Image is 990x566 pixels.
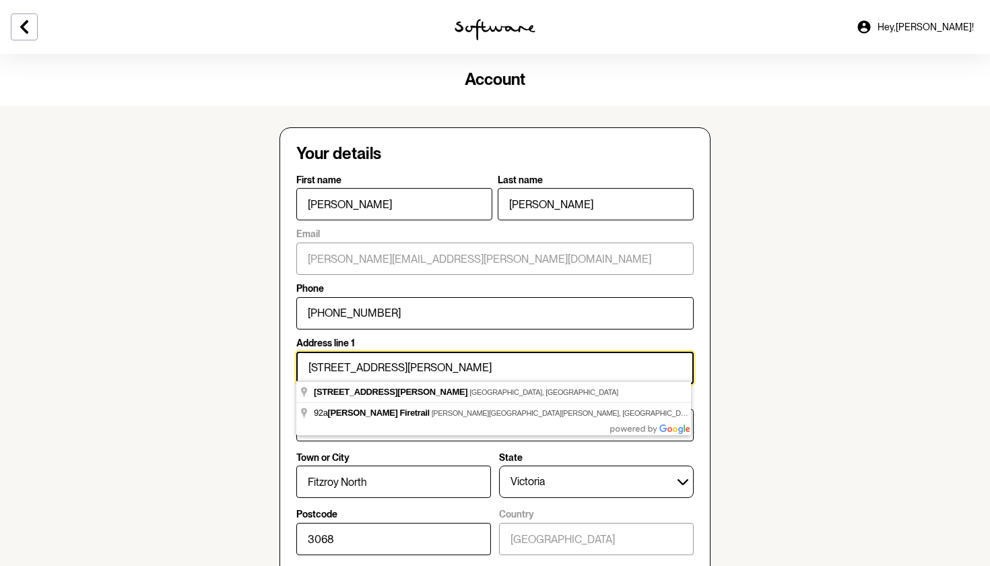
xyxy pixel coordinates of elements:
[296,509,337,520] p: Postcode
[296,228,320,240] p: Email
[296,338,355,349] p: Address line 1
[499,509,534,520] p: Country
[465,69,525,89] span: Account
[314,408,432,418] span: 92a
[314,387,467,397] span: [STREET_ADDRESS][PERSON_NAME]
[296,523,491,555] input: Postcode
[469,388,618,396] span: [GEOGRAPHIC_DATA], [GEOGRAPHIC_DATA]
[455,19,535,40] img: software logo
[848,11,982,43] a: Hey,[PERSON_NAME]!
[432,409,695,417] span: [PERSON_NAME][GEOGRAPHIC_DATA][PERSON_NAME], [GEOGRAPHIC_DATA]
[878,22,974,33] span: Hey, [PERSON_NAME] !
[296,452,350,464] p: Town or City
[499,452,523,464] p: State
[296,352,694,384] input: Address line 1
[498,175,543,186] p: Last name
[296,175,341,186] p: First name
[296,144,381,164] h4: Your details
[296,283,324,294] p: Phone
[328,408,430,418] span: [PERSON_NAME] Firetrail
[296,466,491,498] input: Town or City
